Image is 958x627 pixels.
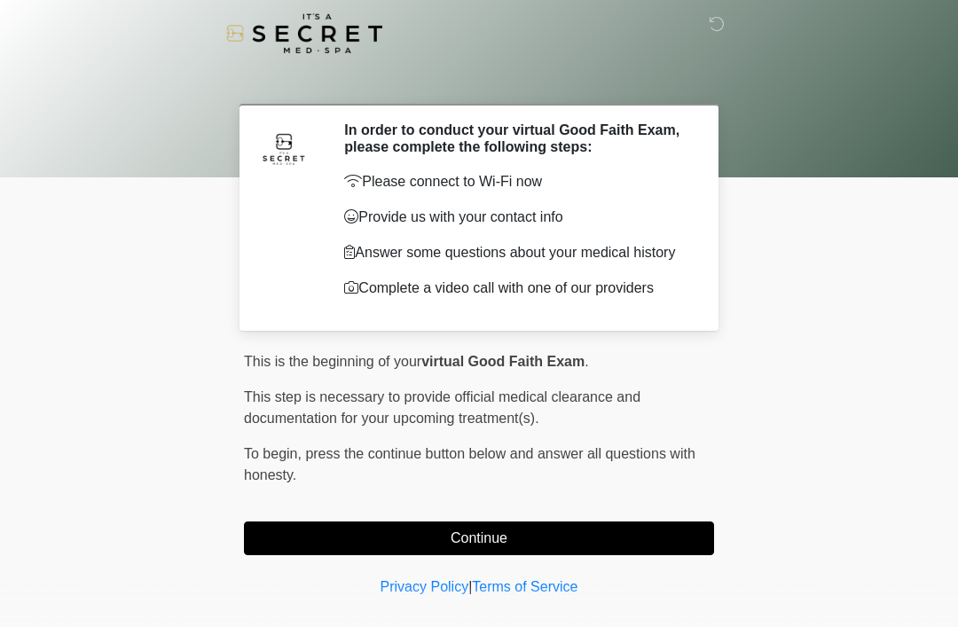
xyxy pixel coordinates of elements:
[468,579,472,594] a: |
[244,446,305,461] span: To begin,
[344,121,687,155] h2: In order to conduct your virtual Good Faith Exam, please complete the following steps:
[257,121,310,175] img: Agent Avatar
[585,354,588,369] span: .
[231,64,727,97] h1: ‎ ‎
[381,579,469,594] a: Privacy Policy
[244,389,640,426] span: This step is necessary to provide official medical clearance and documentation for your upcoming ...
[244,521,714,555] button: Continue
[344,242,687,263] p: Answer some questions about your medical history
[472,579,577,594] a: Terms of Service
[244,354,421,369] span: This is the beginning of your
[244,446,695,482] span: press the continue button below and answer all questions with honesty.
[344,278,687,299] p: Complete a video call with one of our providers
[344,171,687,192] p: Please connect to Wi-Fi now
[421,354,585,369] strong: virtual Good Faith Exam
[344,207,687,228] p: Provide us with your contact info
[226,13,382,53] img: It's A Secret Med Spa Logo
